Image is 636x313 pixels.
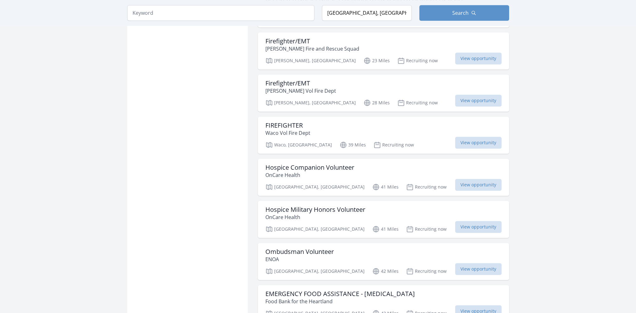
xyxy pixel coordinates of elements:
[455,221,502,233] span: View opportunity
[258,159,509,196] a: Hospice Companion Volunteer OnCare Health [GEOGRAPHIC_DATA], [GEOGRAPHIC_DATA] 41 Miles Recruitin...
[258,117,509,154] a: FIREFIGHTER Waco Vol Fire Dept Waco, [GEOGRAPHIC_DATA] 39 Miles Recruiting now View opportunity
[265,37,359,45] h3: Firefighter/EMT
[265,129,310,137] p: Waco Vol Fire Dept
[397,57,438,64] p: Recruiting now
[265,255,334,263] p: ENOA
[265,122,310,129] h3: FIREFIGHTER
[455,137,502,149] span: View opportunity
[372,225,399,233] p: 41 Miles
[265,225,365,233] p: [GEOGRAPHIC_DATA], [GEOGRAPHIC_DATA]
[455,52,502,64] span: View opportunity
[258,201,509,238] a: Hospice Military Honors Volunteer OnCare Health [GEOGRAPHIC_DATA], [GEOGRAPHIC_DATA] 41 Miles Rec...
[455,95,502,107] span: View opportunity
[372,267,399,275] p: 42 Miles
[265,57,356,64] p: [PERSON_NAME], [GEOGRAPHIC_DATA]
[265,141,332,149] p: Waco, [GEOGRAPHIC_DATA]
[265,290,415,298] h3: EMERGENCY FOOD ASSISTANCE - [MEDICAL_DATA]
[265,183,365,191] p: [GEOGRAPHIC_DATA], [GEOGRAPHIC_DATA]
[363,99,390,107] p: 28 Miles
[265,45,359,52] p: [PERSON_NAME] Fire and Rescue Squad
[265,87,336,95] p: [PERSON_NAME] Vol Fire Dept
[340,141,366,149] p: 39 Miles
[372,183,399,191] p: 41 Miles
[406,267,447,275] p: Recruiting now
[397,99,438,107] p: Recruiting now
[265,99,356,107] p: [PERSON_NAME], [GEOGRAPHIC_DATA]
[363,57,390,64] p: 23 Miles
[265,267,365,275] p: [GEOGRAPHIC_DATA], [GEOGRAPHIC_DATA]
[265,80,336,87] h3: Firefighter/EMT
[452,9,469,17] span: Search
[265,164,354,171] h3: Hospice Companion Volunteer
[258,74,509,112] a: Firefighter/EMT [PERSON_NAME] Vol Fire Dept [PERSON_NAME], [GEOGRAPHIC_DATA] 28 Miles Recruiting ...
[265,248,334,255] h3: Ombudsman Volunteer
[265,206,365,213] h3: Hospice Military Honors Volunteer
[127,5,314,21] input: Keyword
[419,5,509,21] button: Search
[322,5,412,21] input: Location
[258,32,509,69] a: Firefighter/EMT [PERSON_NAME] Fire and Rescue Squad [PERSON_NAME], [GEOGRAPHIC_DATA] 23 Miles Rec...
[258,243,509,280] a: Ombudsman Volunteer ENOA [GEOGRAPHIC_DATA], [GEOGRAPHIC_DATA] 42 Miles Recruiting now View opport...
[265,171,354,179] p: OnCare Health
[455,179,502,191] span: View opportunity
[265,298,415,305] p: Food Bank for the Heartland
[406,225,447,233] p: Recruiting now
[265,213,365,221] p: OnCare Health
[373,141,414,149] p: Recruiting now
[455,263,502,275] span: View opportunity
[406,183,447,191] p: Recruiting now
